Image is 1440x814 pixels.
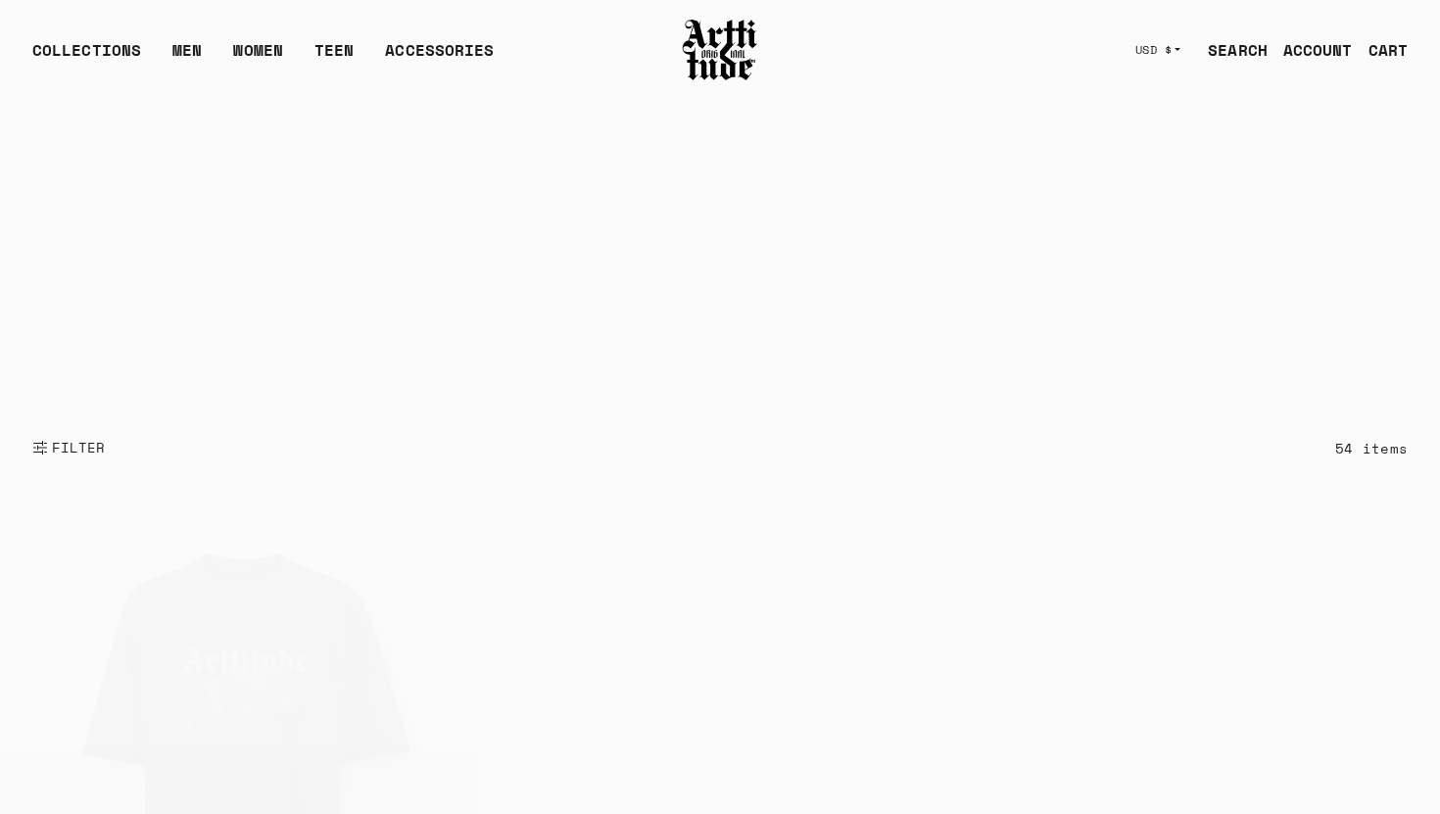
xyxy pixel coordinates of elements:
[1335,437,1408,459] div: 54 items
[681,17,759,83] img: Arttitude
[1135,42,1173,58] span: USD $
[17,38,509,77] ul: Main navigation
[1124,28,1193,72] button: USD $
[48,438,106,457] span: FILTER
[1353,30,1408,70] a: Open cart
[1192,30,1268,70] a: SEARCH
[32,221,1408,272] h2: Fall Winter’ 25
[1,100,1439,425] video: Your browser does not support the video tag.
[385,38,494,77] div: ACCESSORIES
[172,38,202,77] a: MEN
[32,38,141,77] div: COLLECTIONS
[314,38,354,77] a: TEEN
[1268,30,1353,70] a: ACCOUNT
[32,426,106,469] button: Show filters
[233,38,283,77] a: WOMEN
[1368,38,1408,62] div: CART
